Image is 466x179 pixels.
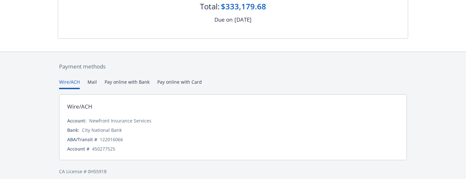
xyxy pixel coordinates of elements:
div: Due on [214,16,233,24]
div: Bank: [67,127,79,133]
div: City National Bank [82,127,122,133]
button: Pay online with Bank [105,79,150,89]
button: Mail [88,79,97,89]
div: 450277525 [92,145,115,152]
div: CA License # 0H55918 [59,168,407,175]
div: ABA/Transit # [67,136,97,143]
div: [DATE] [234,16,252,24]
div: Total: [200,1,220,12]
div: Account # [67,145,89,152]
button: Wire/ACH [59,79,80,89]
button: Pay online with Card [157,79,202,89]
div: 122016066 [100,136,123,143]
div: Payment methods [59,62,407,71]
div: Account: [67,117,87,124]
div: Newfront Insurance Services [89,117,151,124]
div: Wire/ACH [67,102,92,111]
div: $333,179.68 [221,1,266,12]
